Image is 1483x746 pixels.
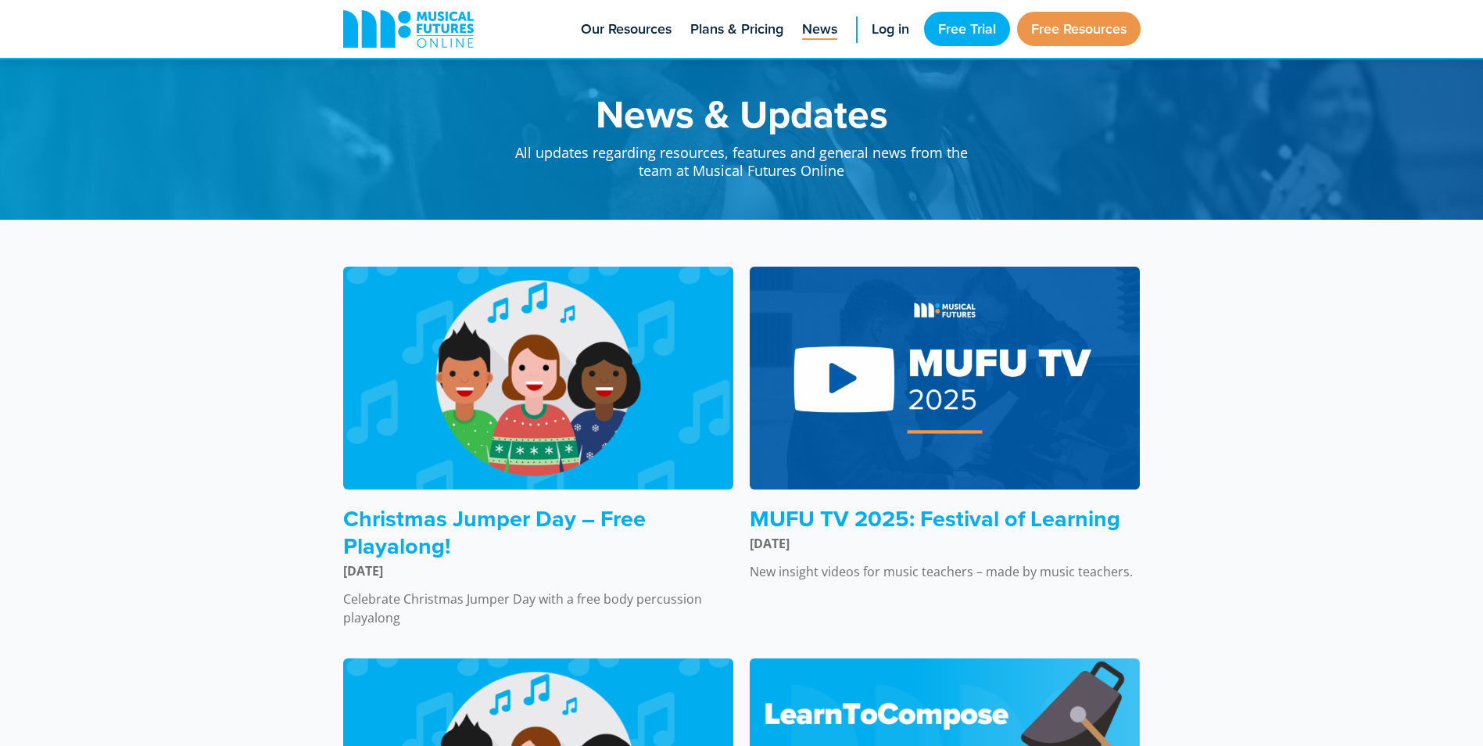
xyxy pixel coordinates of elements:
[343,267,734,627] a: Christmas Jumper Day – Free Playalong! [DATE] Celebrate Christmas Jumper Day with a free body per...
[343,561,734,580] p: [DATE]
[500,133,984,181] p: All updates regarding resources, features and general news from the team at Musical Futures Online
[581,19,672,40] span: Our Resources
[750,534,1141,553] p: [DATE]
[343,505,734,559] h3: Christmas Jumper Day – Free Playalong!
[802,19,837,40] span: News
[750,267,1141,581] a: MUFU TV 2025: Festival of Learning [DATE] New insight videos for music teachers – made by music t...
[924,12,1010,46] a: Free Trial
[872,19,909,40] span: Log in
[690,19,783,40] span: Plans & Pricing
[1017,12,1141,46] a: Free Resources
[343,590,734,627] p: Celebrate Christmas Jumper Day with a free body percussion playalong
[750,505,1141,533] h3: MUFU TV 2025: Festival of Learning
[500,94,984,133] h1: News & Updates
[750,562,1141,581] p: New insight videos for music teachers – made by music teachers.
